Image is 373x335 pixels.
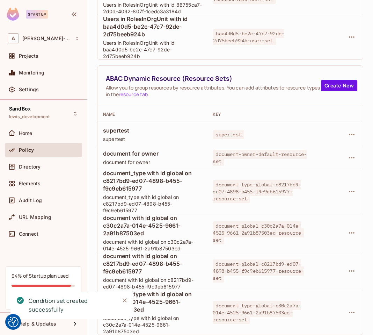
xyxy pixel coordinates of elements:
span: Allow you to group resources by resource attributes. You can add attributes to resource types in ... [106,84,321,98]
span: document_type with id global on c30c2a7a-014e-4525-9661-2a91b87503ed [103,315,202,335]
span: Audit Log [19,198,42,203]
span: document_type with id global on c8217bd9-ed07-4898-b455-f9c9eb615977 [103,194,202,214]
span: Directory [19,164,41,170]
span: Users in RolesInOrgUnit with id baa4d0d5-be2c-47c7-92de-2d75beeb924b [103,15,202,38]
img: SReyMgAAAABJRU5ErkJggg== [7,8,19,21]
span: Workspace: alex-trustflight-sandbox [22,36,72,41]
span: Monitoring [19,70,45,76]
img: Revisit consent button [8,317,19,327]
div: Name [103,112,202,117]
span: document with id global on c30c2a7a-014e-4525-9661-2a91b87503ed [103,214,202,237]
span: document with id global on c8217bd9-ed07-4898-b455-f9c9eb615977 [103,252,202,275]
span: supertest [103,136,202,142]
span: document for owner [103,150,202,157]
div: 94% of Startup plan used [12,272,68,279]
div: Startup [26,10,48,19]
span: document-global-c30c2a7a-014e-4525-9661-2a91b87503ed-resource-set [213,221,304,244]
a: resource tab [119,91,148,98]
span: document-global-c8217bd9-ed07-4898-b455-f9c9eb615977-resource-set [213,259,304,283]
span: ABAC Dynamic Resource (Resource Sets) [106,74,321,83]
button: Close [119,295,130,306]
span: Projects [19,53,38,59]
span: document_type-global-c30c2a7a-014e-4525-9661-2a91b87503ed-resource-set [213,301,301,324]
span: document_type-global-c8217bd9-ed07-4898-b455-f9c9eb615977-resource-set [213,180,301,203]
span: document_type with id global on c8217bd9-ed07-4898-b455-f9c9eb615977 [103,169,202,192]
span: baa4d0d5-be2c-47c7-92de-2d75beeb924b-user-set [213,29,284,45]
div: Condition set created successfully [29,297,114,314]
span: Users in RolesInOrgUnit with id 86755ca7-2d0d-4092-807f-1cedc3a3184d [103,1,202,15]
span: document-owner-default-resource-set [213,150,307,166]
span: URL Mapping [19,214,51,220]
span: document with id global on c30c2a7a-014e-4525-9661-2a91b87503ed [103,238,202,252]
span: Policy [19,147,34,153]
span: Connect [19,231,38,237]
span: supertest [103,127,202,134]
span: supertest [213,130,244,139]
span: A [8,33,19,43]
span: Elements [19,181,41,186]
span: Users in RolesInOrgUnit with id baa4d0d5-be2c-47c7-92de-2d75beeb924b [103,40,202,59]
span: document for owner [103,159,202,165]
div: Key [213,112,312,117]
span: Home [19,130,32,136]
span: document_type with id global on c30c2a7a-014e-4525-9661-2a91b87503ed [103,290,202,313]
span: SandBox [9,106,31,112]
button: Create New [321,80,357,91]
span: document with id global on c8217bd9-ed07-4898-b455-f9c9eb615977 [103,277,202,290]
span: lewis_development [9,114,50,120]
span: Settings [19,87,39,92]
button: Consent Preferences [8,317,19,327]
